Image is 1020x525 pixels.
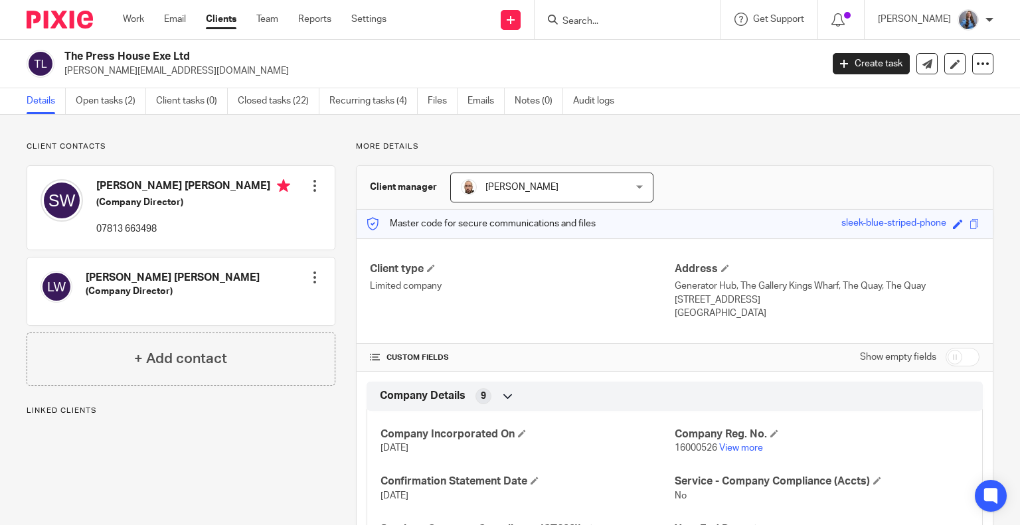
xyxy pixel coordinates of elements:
h4: Company Incorporated On [381,427,675,441]
p: [PERSON_NAME] [878,13,951,26]
i: Primary [277,179,290,192]
span: [DATE] [381,491,408,500]
h3: Client manager [370,181,437,194]
img: Pixie [27,11,93,29]
span: No [675,491,687,500]
h5: (Company Director) [86,285,260,298]
p: More details [356,141,993,152]
span: [DATE] [381,443,408,453]
h4: Company Reg. No. [675,427,969,441]
a: Open tasks (2) [76,88,146,114]
h4: + Add contact [134,348,227,369]
p: [PERSON_NAME][EMAIL_ADDRESS][DOMAIN_NAME] [64,64,813,78]
p: Master code for secure communications and files [367,217,596,230]
a: Closed tasks (22) [238,88,319,114]
a: Client tasks (0) [156,88,228,114]
a: Notes (0) [515,88,563,114]
span: 9 [481,390,486,403]
span: 16000526 [675,443,717,453]
h4: Address [675,262,979,276]
h4: Client type [370,262,675,276]
h4: CUSTOM FIELDS [370,352,675,363]
p: 07813 663498 [96,222,290,236]
p: [STREET_ADDRESS] [675,293,979,307]
a: Audit logs [573,88,624,114]
p: Client contacts [27,141,335,152]
p: Generator Hub, The Gallery Kings Wharf, The Quay, The Quay [675,279,979,293]
p: Limited company [370,279,675,293]
a: Reports [298,13,331,26]
span: Company Details [380,389,466,403]
a: Create task [833,53,910,74]
img: Amanda-scaled.jpg [958,9,979,31]
div: sleek-blue-striped-phone [841,216,946,232]
img: svg%3E [41,271,72,303]
h4: [PERSON_NAME] [PERSON_NAME] [86,271,260,285]
h5: (Company Director) [96,196,290,209]
h4: Confirmation Statement Date [381,475,675,488]
span: [PERSON_NAME] [485,183,558,192]
a: Work [123,13,144,26]
img: Daryl.jpg [461,179,477,195]
a: Recurring tasks (4) [329,88,418,114]
img: svg%3E [27,50,54,78]
h4: [PERSON_NAME] [PERSON_NAME] [96,179,290,196]
h2: The Press House Exe Ltd [64,50,663,64]
a: Team [256,13,278,26]
span: Get Support [753,15,804,24]
input: Search [561,16,681,28]
a: View more [719,443,763,453]
a: Files [428,88,458,114]
p: Linked clients [27,406,335,416]
img: svg%3E [41,179,83,222]
a: Clients [206,13,236,26]
a: Details [27,88,66,114]
h4: Service - Company Compliance (Accts) [675,475,969,488]
a: Settings [351,13,386,26]
a: Email [164,13,186,26]
a: Emails [467,88,505,114]
p: [GEOGRAPHIC_DATA] [675,307,979,320]
label: Show empty fields [860,350,936,364]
